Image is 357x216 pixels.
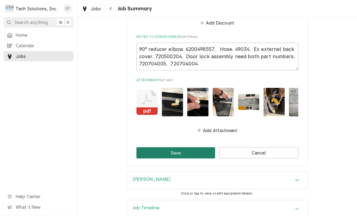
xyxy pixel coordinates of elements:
[136,35,298,39] label: Notes to Dispatcher(s)
[196,126,238,135] button: Add Attachment
[16,204,70,210] span: What's New
[79,4,103,14] a: Jobs
[162,88,183,116] img: YXicweZIQ7yeiTR0ZTy5
[238,94,259,110] img: 6Tg9zXn4SYCdXxDqrmav
[64,4,72,13] div: Otis Tooley's Avatar
[136,35,298,70] div: Notes to Dispatcher(s)
[16,193,70,200] span: Help Center
[181,191,254,195] span: Click or tap to view or edit equipment details.
[133,177,171,182] h3: [PERSON_NAME]
[213,88,234,116] img: kpON7uwZQcqpvHMxKKZ4
[4,17,74,28] button: Search anything⌘K
[199,18,235,27] button: Add Discount
[5,4,14,13] div: T
[136,43,298,70] textarea: 90° reducer elbow. 6200498557. Hose. 49034. Ex external back cover. 720500204. Door lock assembly...
[91,5,101,12] span: Jobs
[136,78,298,83] label: Attachments
[16,53,70,59] span: Jobs
[289,88,310,116] img: qOfKX3z2QqHyKY0FxhNA
[161,78,173,82] span: ( if any )
[16,5,57,12] div: Tech Solutions, Inc.
[136,147,298,158] div: Button Group Row
[106,4,116,13] button: Navigate back
[15,19,48,25] span: Search anything
[219,147,298,158] button: Cancel
[67,19,70,25] span: K
[16,42,70,49] span: Calendar
[187,88,208,116] img: NCjMUujdTieEfVK8j2Zx
[181,35,198,38] span: ( optional )
[136,147,298,158] div: Button Group
[4,191,74,201] a: Go to Help Center
[16,32,70,38] span: Home
[5,4,14,13] div: Tech Solutions, Inc.'s Avatar
[127,172,308,189] div: Accordion Header
[136,88,158,116] button: pdf
[264,88,285,116] img: jHtDBBo6R3qhWRHG9cm3
[58,19,63,25] span: ⌘
[133,205,159,211] h3: Job Timeline
[4,30,74,40] a: Home
[4,51,74,61] a: Jobs
[127,172,308,189] button: Accordion Details Expand Trigger
[126,171,308,189] div: CORELIUS
[4,41,74,51] a: Calendar
[136,147,215,158] button: Save
[116,5,152,13] span: Job Summary
[136,78,298,135] div: Attachments
[64,4,72,13] div: OT
[4,202,74,212] a: Go to What's New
